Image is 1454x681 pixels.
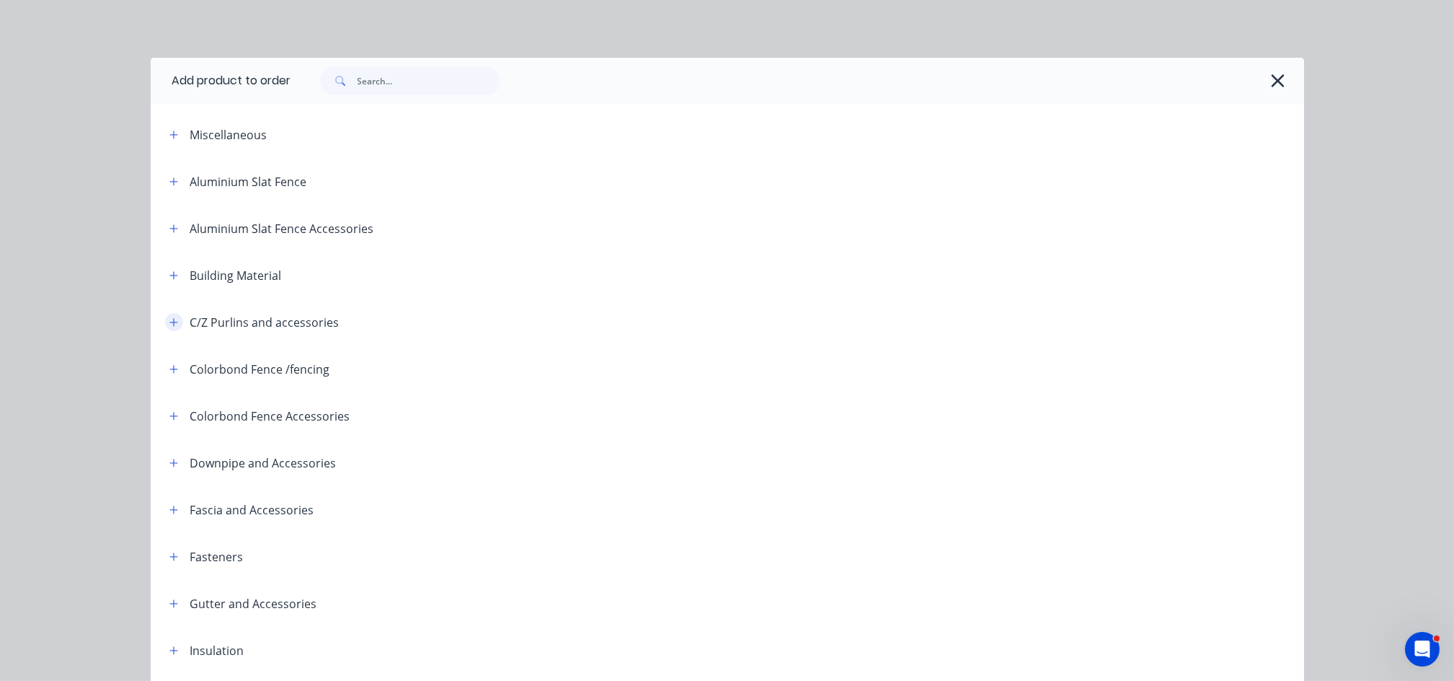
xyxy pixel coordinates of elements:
[151,58,291,104] div: Add product to order
[190,501,314,519] div: Fascia and Accessories
[190,548,244,566] div: Fasteners
[190,220,374,237] div: Aluminium Slat Fence Accessories
[190,595,317,612] div: Gutter and Accessories
[190,408,350,425] div: Colorbond Fence Accessories
[190,642,244,659] div: Insulation
[358,66,500,95] input: Search...
[190,361,330,378] div: Colorbond Fence /fencing
[190,126,267,144] div: Miscellaneous
[190,173,307,190] div: Aluminium Slat Fence
[190,314,340,331] div: C/Z Purlins and accessories
[190,454,337,472] div: Downpipe and Accessories
[190,267,282,284] div: Building Material
[1405,632,1440,667] iframe: Intercom live chat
